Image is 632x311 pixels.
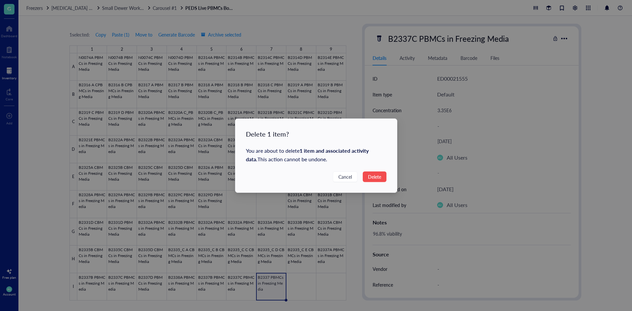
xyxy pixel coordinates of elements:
[362,171,386,182] button: Delete
[246,129,386,139] div: Delete 1 item?
[332,171,357,182] button: Cancel
[338,173,352,180] span: Cancel
[368,173,381,180] span: Delete
[246,146,386,164] div: You are about to delete This action cannot be undone.
[246,147,369,163] strong: 1 item and associated activity data .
